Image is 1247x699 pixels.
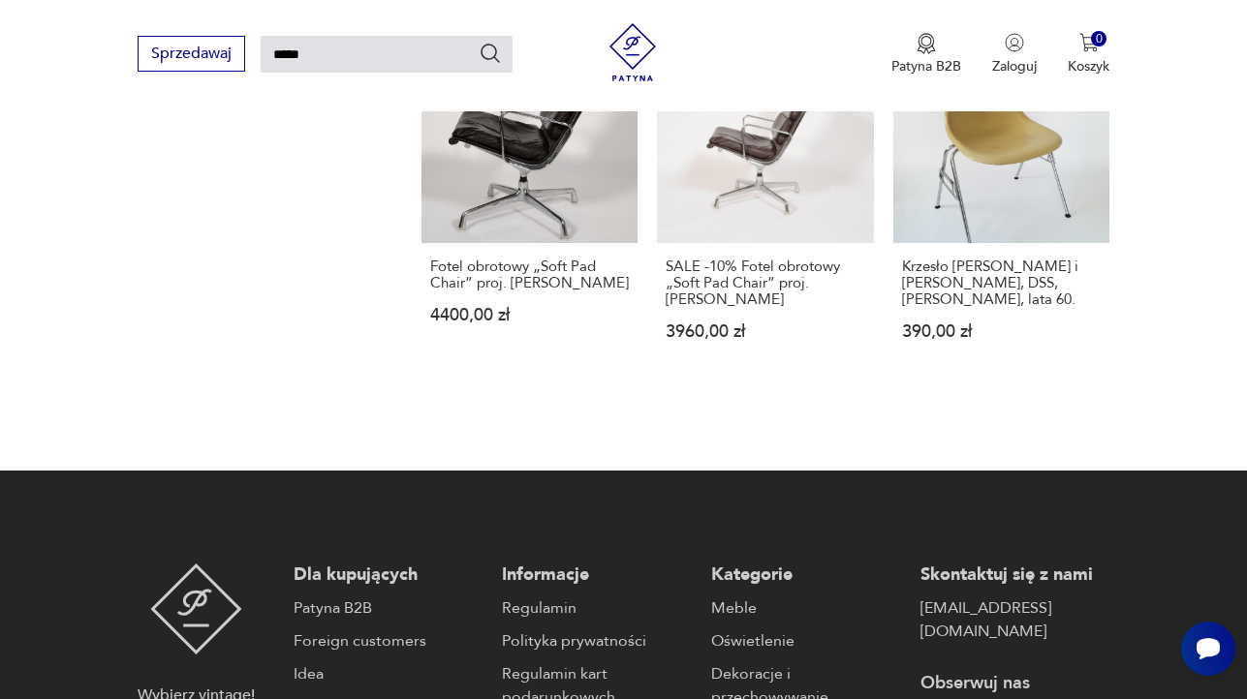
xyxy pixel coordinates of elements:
[604,23,662,81] img: Patyna - sklep z meblami i dekoracjami vintage
[893,27,1110,379] a: Produkt wyprzedanyKrzesło Charles i Ray Eames, DSS, Herman Miller, lata 60.Krzesło [PERSON_NAME] ...
[920,563,1110,587] p: Skontaktuj się z nami
[138,48,245,62] a: Sprzedawaj
[430,258,630,291] h3: Fotel obrotowy „Soft Pad Chair” proj. [PERSON_NAME]
[891,57,961,76] p: Patyna B2B
[917,33,936,54] img: Ikona medalu
[902,258,1102,308] h3: Krzesło [PERSON_NAME] i [PERSON_NAME], DSS, [PERSON_NAME], lata 60.
[992,33,1037,76] button: Zaloguj
[294,596,483,620] a: Patyna B2B
[711,596,901,620] a: Meble
[150,563,242,654] img: Patyna - sklep z meblami i dekoracjami vintage
[711,563,901,587] p: Kategorie
[992,57,1037,76] p: Zaloguj
[711,629,901,653] a: Oświetlenie
[421,27,639,379] a: Produkt wyprzedanyFotel obrotowy „Soft Pad Chair” proj. Charles EamesFotel obrotowy „Soft Pad Cha...
[294,662,483,685] a: Idea
[479,42,502,65] button: Szukaj
[502,629,692,653] a: Polityka prywatności
[1068,57,1109,76] p: Koszyk
[294,563,483,587] p: Dla kupujących
[1079,33,1099,52] img: Ikona koszyka
[502,596,692,620] a: Regulamin
[920,672,1110,695] p: Obserwuj nas
[1068,33,1109,76] button: 0Koszyk
[430,307,630,323] p: 4400,00 zł
[666,323,865,340] p: 3960,00 zł
[891,33,961,76] a: Ikona medaluPatyna B2B
[138,36,245,72] button: Sprzedawaj
[902,323,1102,340] p: 390,00 zł
[294,629,483,653] a: Foreign customers
[666,258,865,308] h3: SALE -10% Fotel obrotowy „Soft Pad Chair” proj. [PERSON_NAME]
[920,596,1110,643] a: [EMAIL_ADDRESS][DOMAIN_NAME]
[502,563,692,587] p: Informacje
[891,33,961,76] button: Patyna B2B
[1005,33,1024,52] img: Ikonka użytkownika
[657,27,874,379] a: Produkt wyprzedanySALE -10% Fotel obrotowy „Soft Pad Chair” proj. Charles EamesSALE -10% Fotel ob...
[1091,31,1107,47] div: 0
[1181,622,1235,676] iframe: Smartsupp widget button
